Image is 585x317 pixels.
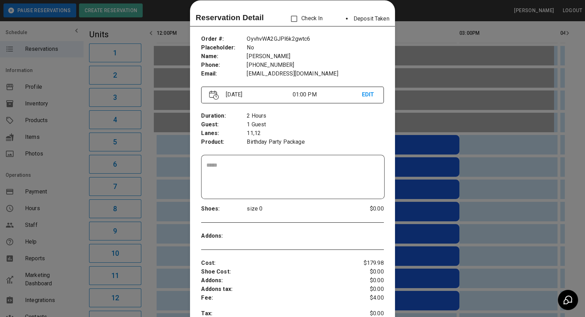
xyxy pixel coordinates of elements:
p: $0.00 [353,276,384,285]
p: Reservation Detail [196,12,264,23]
li: Deposit Taken [346,15,389,23]
p: Placeholder : [201,43,247,52]
p: Birthday Party Package [247,138,384,146]
p: Phone : [201,61,247,70]
p: Addons : [201,232,247,240]
p: Name : [201,52,247,61]
p: Addons tax : [201,285,353,294]
p: [EMAIL_ADDRESS][DOMAIN_NAME] [247,70,384,78]
p: $0.00 [353,205,384,213]
p: 01:00 PM [292,90,362,99]
p: Duration : [201,112,247,120]
p: Order # : [201,35,247,43]
p: Email : [201,70,247,78]
p: 11,12 [247,129,384,138]
p: Shoe Cost : [201,268,353,276]
p: Check In [287,11,323,26]
p: $0.00 [353,268,384,276]
p: Lanes : [201,129,247,138]
p: 2 Hours [247,112,384,120]
p: $179.98 [353,259,384,268]
p: $0.00 [353,285,384,294]
p: Cost : [201,259,353,268]
p: [DATE] [223,90,292,99]
p: 1 Guest [247,120,384,129]
p: [PHONE_NUMBER] [247,61,384,70]
p: Fee : [201,294,353,302]
p: [PERSON_NAME] [247,52,384,61]
p: size 0 [247,205,353,213]
p: Product : [201,138,247,146]
p: Guest : [201,120,247,129]
img: Vector [209,90,219,100]
p: EDIT [362,90,376,99]
p: Addons : [201,276,353,285]
p: Shoes : [201,205,247,213]
p: No [247,43,384,52]
p: OyvhvWA2GJPl6k2gwtc6 [247,35,384,43]
p: $4.00 [353,294,384,302]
